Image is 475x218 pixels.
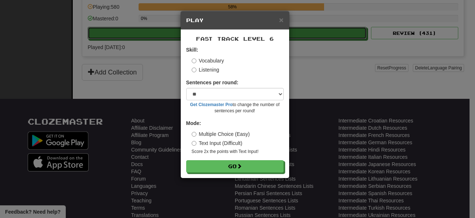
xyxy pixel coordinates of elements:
label: Text Input (Difficult) [192,140,243,147]
button: Go [186,160,284,173]
input: Multiple Choice (Easy) [192,132,196,137]
small: Score 2x the points with Text Input ! [192,149,284,155]
strong: Skill: [186,47,198,53]
input: Listening [192,68,196,72]
a: Get Clozemaster Pro [190,102,233,107]
span: Fast Track Level 6 [196,36,274,42]
strong: Mode: [186,120,201,126]
h5: Play [186,17,284,24]
button: Close [279,16,283,24]
label: Listening [192,66,219,73]
input: Text Input (Difficult) [192,141,196,146]
input: Vocabulary [192,58,196,63]
label: Sentences per round: [186,79,239,86]
small: to change the number of sentences per round! [186,102,284,114]
label: Vocabulary [192,57,224,64]
span: × [279,16,283,24]
label: Multiple Choice (Easy) [192,130,250,138]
